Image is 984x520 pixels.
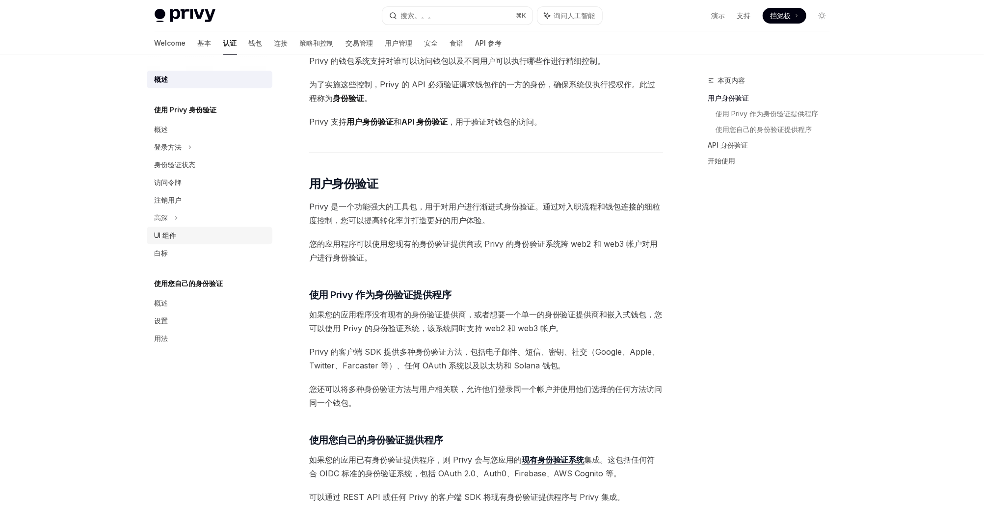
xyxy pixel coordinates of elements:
button: 切换深色模式 [814,8,830,24]
a: 演示 [712,11,725,21]
font: 钱包 [249,38,263,48]
span: Privy 的客户端 SDK 提供多种身份验证方法，包括电子邮件、短信、密钥、社交（Google、Apple、Twitter、Farcaster 等）、任何 OAuth 系统以及以太坊和 Sol... [309,345,663,372]
strong: 用户身份验证 [346,117,394,127]
a: 交易管理 [346,31,373,55]
a: 概述 [147,294,272,312]
div: 登录方法 [155,141,182,153]
div: UI 组件 [155,230,177,241]
span: 可以通过 REST API 或任何 Privy 的客户端 SDK 将现有身份验证提供程序与 Privy 集成。 [309,490,663,504]
strong: API 身份验证 [401,117,448,127]
div: 访问令牌 [155,177,182,188]
h5: 使用 Privy 身份验证 [155,104,217,116]
span: ⌘ K [516,12,527,20]
font: 策略和控制 [300,38,334,48]
font: 食谱 [450,38,464,48]
a: 用户身份验证 [708,90,838,106]
a: 现有身份验证系统 [522,455,585,465]
a: 用法 [147,330,272,347]
span: 如果您的应用已有身份验证提供程序，则 Privy 会与您应用的 集成。这包括任何符合 OIDC 标准的身份验证系统，包括 OAuth 2.0、Auth0、Firebase、AWS Cognito 等。 [309,453,663,480]
div: 注销用户 [155,194,182,206]
a: 设置 [147,312,272,330]
div: 身份验证状态 [155,159,196,171]
a: API 参考 [476,31,502,55]
a: 使用您自己的身份验证提供程序 [716,122,838,137]
a: 安全 [425,31,438,55]
a: 概述 [147,71,272,88]
a: 使用 Privy 作为身份验证提供程序 [716,106,838,122]
span: Privy 支持 和 ，用于验证对钱包的访问。 [309,115,663,129]
a: 访问令牌 [147,174,272,191]
a: UI 组件 [147,227,272,244]
a: 食谱 [450,31,464,55]
a: 策略和控制 [300,31,334,55]
div: 概述 [155,74,168,85]
div: 概述 [155,297,168,309]
span: 使用 Privy 作为身份验证提供程序 [309,288,452,302]
a: 连接 [274,31,288,55]
font: 认证 [223,38,237,48]
div: 设置 [155,315,168,327]
a: 挡泥板 [763,8,806,24]
div: 高深 [155,212,168,224]
img: 灯光标志 [155,9,215,23]
a: 基本 [198,31,212,55]
font: 连接 [274,38,288,48]
font: 用户管理 [385,38,413,48]
span: Privy 是一个功能强大的工具包，用于对用户进行渐进式身份验证。通过对入职流程和钱包连接的细粒度控制，您可以提高转化率并打造更好的用户体验。 [309,200,663,227]
span: 询问人工智能 [554,11,595,21]
span: 本页内容 [718,75,745,86]
button: 搜索。。。⌘K [382,7,532,25]
div: 白标 [155,247,168,259]
a: Welcome [155,31,186,55]
a: 钱包 [249,31,263,55]
a: API 身份验证 [708,137,838,153]
a: 注销用户 [147,191,272,209]
font: 交易管理 [346,38,373,48]
span: 挡泥板 [771,11,791,21]
span: 您还可以将多种身份验证方法与用户相关联，允许他们登录同一个帐户并使用他们选择的任何方法访问同一个钱包。 [309,382,663,410]
button: 询问人工智能 [537,7,602,25]
font: 基本 [198,38,212,48]
a: 用户管理 [385,31,413,55]
strong: 身份验证 [333,93,364,103]
div: 用法 [155,333,168,344]
a: 开始使用 [708,153,838,169]
a: 概述 [147,121,272,138]
span: 使用您自己的身份验证提供程序 [309,433,443,447]
span: Privy 的钱包系统支持对谁可以访问钱包以及不同用户可以执行哪些作进行精细控制。 [309,54,663,68]
div: 搜索。。。 [401,10,435,22]
font: API 参考 [476,38,502,48]
span: 您的应用程序可以使用您现有的身份验证提供商或 Privy 的身份验证系统跨 web2 和 web3 帐户对用户进行身份验证。 [309,237,663,264]
span: 用户身份验证 [309,176,378,192]
span: 为了实施这些控制，Privy 的 API 必须验证请求钱包作的一方的身份，确保系统仅执行授权作。此过程称为 。 [309,78,663,105]
a: 支持 [737,11,751,21]
div: 概述 [155,124,168,135]
h5: 使用您自己的身份验证 [155,278,223,289]
span: 如果您的应用程序没有现有的身份验证提供商，或者想要一个单一的身份验证提供商和嵌入式钱包，您可以使用 Privy 的身份验证系统，该系统同时支持 web2 和 web3 帐户。 [309,308,663,335]
font: Welcome [155,38,186,48]
a: 认证 [223,31,237,55]
font: 安全 [425,38,438,48]
a: 身份验证状态 [147,156,272,174]
a: 白标 [147,244,272,262]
